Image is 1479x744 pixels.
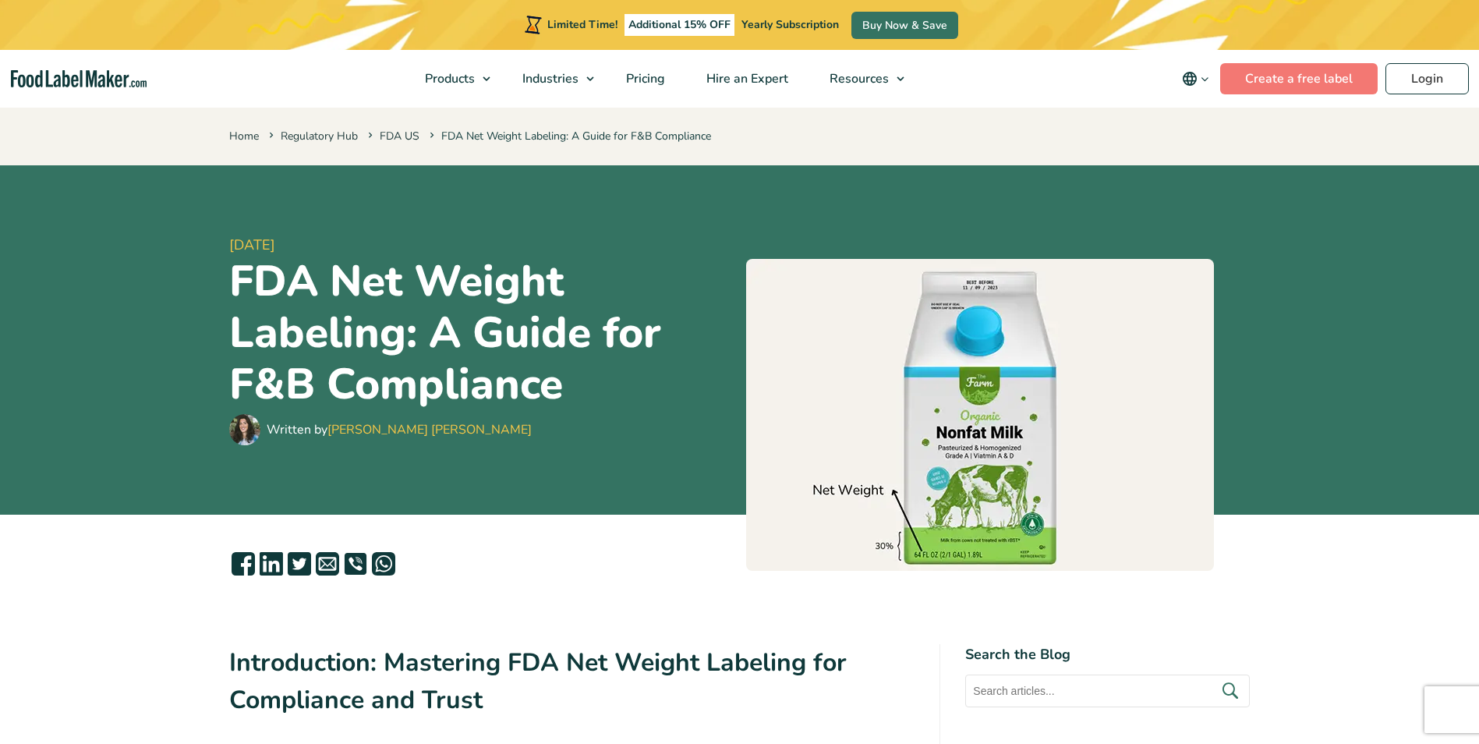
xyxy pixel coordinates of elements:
[327,421,532,438] a: [PERSON_NAME] [PERSON_NAME]
[405,50,498,108] a: Products
[502,50,602,108] a: Industries
[229,646,847,717] strong: Introduction: Mastering FDA Net Weight Labeling for Compliance and Trust
[1220,63,1378,94] a: Create a free label
[518,70,580,87] span: Industries
[229,129,259,143] a: Home
[606,50,682,108] a: Pricing
[625,14,734,36] span: Additional 15% OFF
[741,17,839,32] span: Yearly Subscription
[426,129,711,143] span: FDA Net Weight Labeling: A Guide for F&B Compliance
[809,50,912,108] a: Resources
[229,256,734,410] h1: FDA Net Weight Labeling: A Guide for F&B Compliance
[851,12,958,39] a: Buy Now & Save
[229,235,734,256] span: [DATE]
[229,414,260,445] img: Maria Abi Hanna - Food Label Maker
[702,70,790,87] span: Hire an Expert
[281,129,358,143] a: Regulatory Hub
[965,675,1250,707] input: Search articles...
[547,17,617,32] span: Limited Time!
[965,644,1250,665] h4: Search the Blog
[1385,63,1469,94] a: Login
[621,70,667,87] span: Pricing
[420,70,476,87] span: Products
[825,70,890,87] span: Resources
[686,50,805,108] a: Hire an Expert
[380,129,419,143] a: FDA US
[267,420,532,439] div: Written by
